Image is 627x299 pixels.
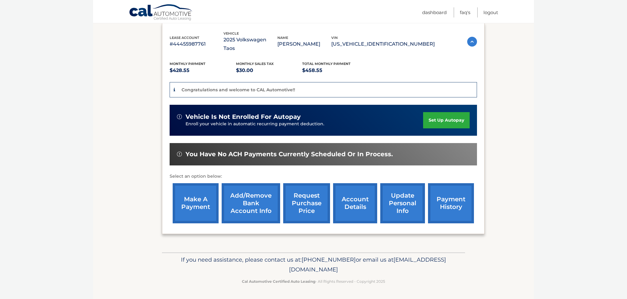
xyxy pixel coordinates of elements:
[186,150,393,158] span: You have no ACH payments currently scheduled or in process.
[170,62,205,66] span: Monthly Payment
[223,31,239,36] span: vehicle
[331,36,338,40] span: vin
[423,112,470,128] a: set up autopay
[170,66,236,75] p: $428.55
[331,40,435,48] p: [US_VEHICLE_IDENTIFICATION_NUMBER]
[222,183,280,223] a: Add/Remove bank account info
[428,183,474,223] a: payment history
[129,4,193,22] a: Cal Automotive
[223,36,277,53] p: 2025 Volkswagen Taos
[483,7,498,17] a: Logout
[277,36,288,40] span: name
[170,173,477,180] p: Select an option below:
[283,183,330,223] a: request purchase price
[170,36,199,40] span: lease account
[467,37,477,47] img: accordion-active.svg
[333,183,377,223] a: account details
[236,62,274,66] span: Monthly sales Tax
[422,7,447,17] a: Dashboard
[302,66,369,75] p: $458.55
[166,278,461,285] p: - All Rights Reserved - Copyright 2025
[177,114,182,119] img: alert-white.svg
[460,7,470,17] a: FAQ's
[186,121,423,127] p: Enroll your vehicle in automatic recurring payment deduction.
[170,40,223,48] p: #44455987761
[302,256,356,263] span: [PHONE_NUMBER]
[166,255,461,274] p: If you need assistance, please contact us at: or email us at
[182,87,295,93] p: Congratulations and welcome to CAL Automotive!!
[186,113,301,121] span: vehicle is not enrolled for autopay
[277,40,331,48] p: [PERSON_NAME]
[236,66,302,75] p: $30.00
[173,183,219,223] a: make a payment
[177,152,182,157] img: alert-white.svg
[302,62,351,66] span: Total Monthly Payment
[242,279,315,284] strong: Cal Automotive Certified Auto Leasing
[380,183,425,223] a: update personal info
